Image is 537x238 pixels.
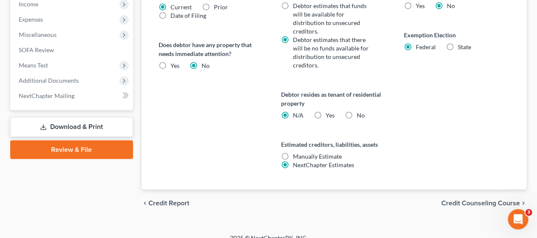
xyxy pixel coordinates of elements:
[508,209,528,230] iframe: Intercom live chat
[10,117,133,137] a: Download & Print
[293,2,367,35] span: Debtor estimates that funds will be available for distribution to unsecured creditors.
[12,42,133,58] a: SOFA Review
[293,161,354,168] span: NextChapter Estimates
[19,16,43,23] span: Expenses
[293,153,342,160] span: Manually Estimate
[520,200,527,207] i: chevron_right
[326,112,335,119] span: Yes
[19,31,57,38] span: Miscellaneous
[170,62,179,69] span: Yes
[447,2,455,9] span: No
[416,43,436,50] span: Federal
[19,92,74,99] span: NextChapter Mailing
[19,46,54,53] span: SOFA Review
[281,140,387,149] label: Estimated creditors, liabilities, assets
[357,112,365,119] span: No
[148,200,189,207] span: Credit Report
[441,200,527,207] button: Credit Counseling Course chevron_right
[19,62,48,69] span: Means Test
[441,200,520,207] span: Credit Counseling Course
[142,200,148,207] i: chevron_left
[526,209,532,216] span: 3
[404,31,510,39] label: Exemption Election
[458,43,471,50] span: State
[170,3,192,11] span: Current
[142,200,189,207] button: chevron_left Credit Report
[416,2,425,9] span: Yes
[293,36,369,69] span: Debtor estimates that there will be no funds available for distribution to unsecured creditors.
[214,3,228,11] span: Prior
[159,40,264,58] label: Does debtor have any property that needs immediate attention?
[281,90,387,108] label: Debtor resides as tenant of residential property
[12,88,133,104] a: NextChapter Mailing
[19,77,79,84] span: Additional Documents
[170,12,206,19] span: Date of Filing
[293,112,304,119] span: N/A
[19,0,38,8] span: Income
[202,62,210,69] span: No
[10,140,133,159] a: Review & File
